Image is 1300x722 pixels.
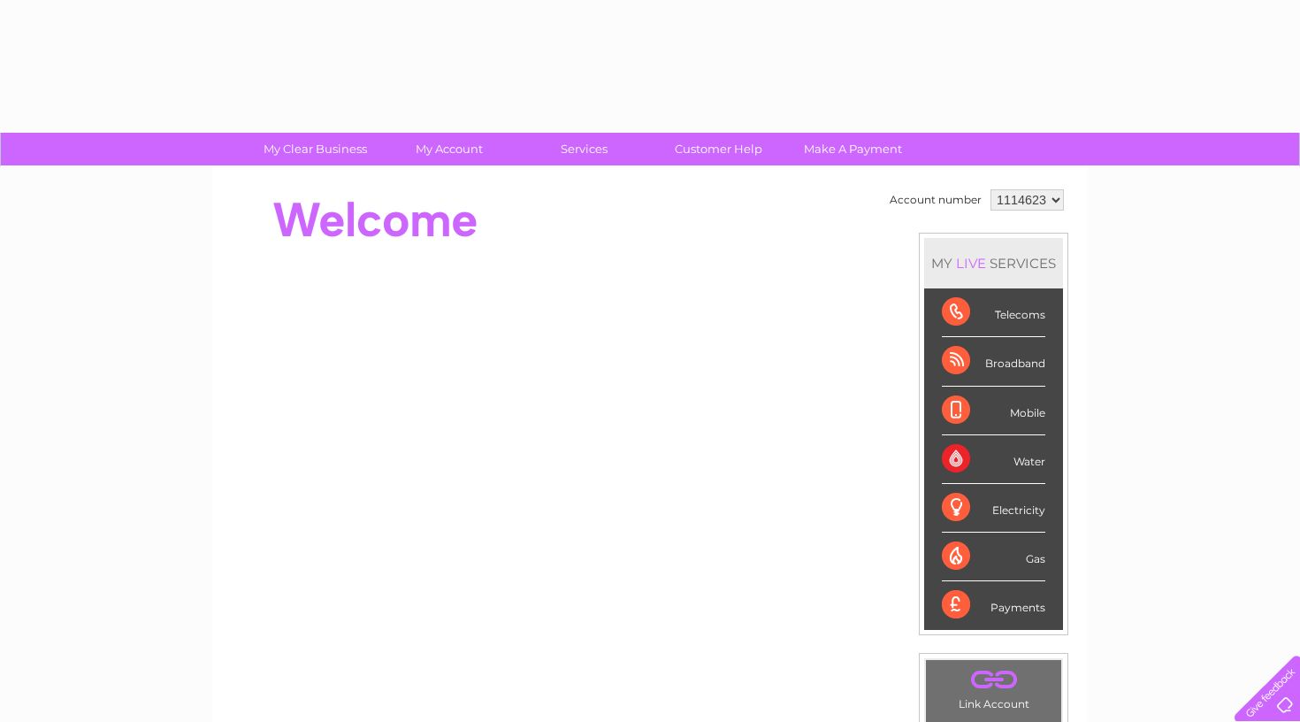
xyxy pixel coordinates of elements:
a: My Account [377,133,523,165]
div: Water [942,435,1045,484]
a: . [930,664,1057,695]
a: Customer Help [646,133,791,165]
a: My Clear Business [242,133,388,165]
div: Gas [942,533,1045,581]
div: MY SERVICES [924,238,1063,288]
div: Payments [942,581,1045,629]
div: LIVE [952,255,990,272]
td: Account number [885,185,986,215]
div: Broadband [942,337,1045,386]
td: Link Account [925,659,1062,715]
a: Make A Payment [780,133,926,165]
div: Electricity [942,484,1045,533]
div: Mobile [942,387,1045,435]
div: Telecoms [942,288,1045,337]
a: Services [511,133,657,165]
